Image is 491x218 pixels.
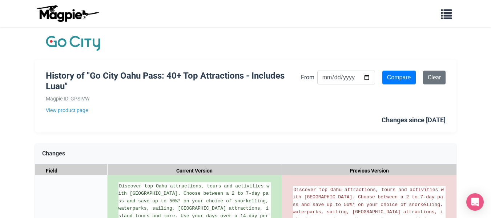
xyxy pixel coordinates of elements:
[282,164,456,178] div: Previous Version
[46,106,301,114] a: View product page
[35,164,108,178] div: Field
[46,95,301,103] div: Magpie ID: GPSIVW
[301,73,314,82] label: From
[46,71,301,92] h1: History of "Go City Oahu Pass: 40+ Top Attractions - Includes Luau"
[382,115,446,126] div: Changes since [DATE]
[35,5,100,22] img: logo-ab69f6fb50320c5b225c76a69d11143b.png
[108,164,282,178] div: Current Version
[423,71,446,84] a: Clear
[35,143,456,164] div: Changes
[466,193,484,211] div: Open Intercom Messenger
[382,71,416,84] input: Compare
[46,34,100,52] img: Company Logo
